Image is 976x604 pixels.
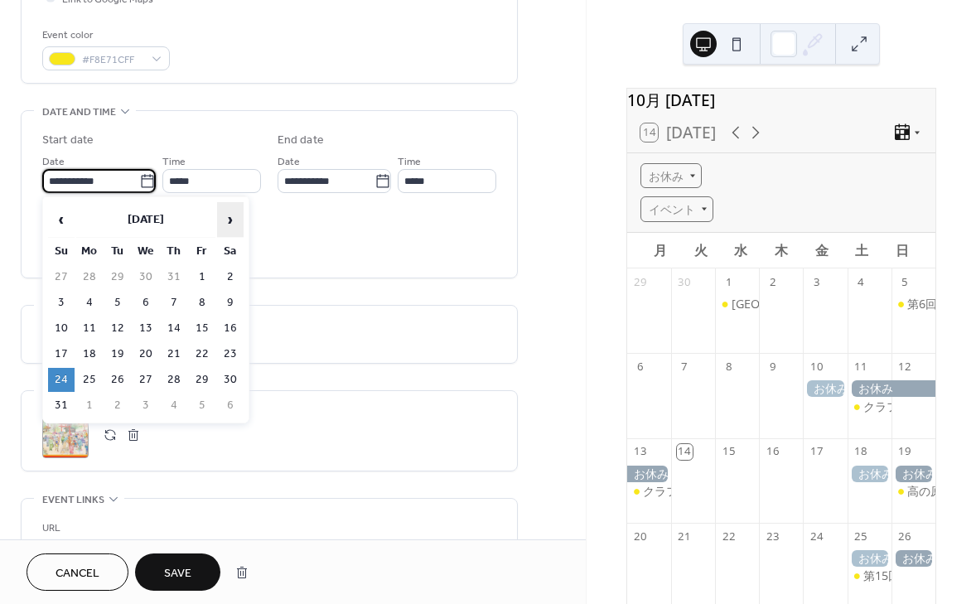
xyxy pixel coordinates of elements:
div: 第15回北山マルシェ [848,568,891,584]
div: お休み [848,550,891,567]
div: 1 [721,274,736,289]
td: 5 [189,394,215,418]
th: We [133,239,159,263]
td: 16 [217,316,244,341]
div: 火 [680,233,721,268]
div: 7 [677,360,692,374]
div: URL [42,519,493,537]
div: 24 [809,529,824,544]
div: 18 [853,444,868,459]
th: Su [48,239,75,263]
div: お休み [891,550,935,567]
div: お休み [891,466,935,482]
div: 第6回東本願寺前マルシェ [891,296,935,312]
div: 17 [809,444,824,459]
td: 3 [133,394,159,418]
div: 25 [853,529,868,544]
th: Sa [217,239,244,263]
td: 1 [189,265,215,289]
th: Fr [189,239,215,263]
div: [GEOGRAPHIC_DATA] [732,296,849,312]
td: 29 [104,265,131,289]
div: 木 [761,233,802,268]
td: 23 [217,342,244,366]
span: › [218,203,243,236]
div: 日 [882,233,922,268]
div: 高の原ミーツ 第30回 [891,483,935,500]
td: 2 [104,394,131,418]
span: Cancel [56,565,99,582]
div: 22 [721,529,736,544]
div: 21 [677,529,692,544]
div: クラフトマルシェin[GEOGRAPHIC_DATA] [643,483,864,500]
div: Event color [42,27,167,44]
td: 15 [189,316,215,341]
div: クラフトマルシェin京都府立植物園 [627,483,671,500]
span: #F8E71CFF [82,51,143,69]
div: 14 [677,444,692,459]
span: ‹ [49,203,74,236]
div: 30 [677,274,692,289]
div: お休み [803,380,847,397]
div: お休み [627,466,671,482]
td: 24 [48,368,75,392]
div: 20 [633,529,648,544]
span: Time [398,153,421,171]
div: End date [278,132,324,149]
div: 6 [633,360,648,374]
div: 土 [842,233,882,268]
div: 平安楽市 [715,296,759,312]
td: 27 [48,265,75,289]
th: Tu [104,239,131,263]
div: 10月 [DATE] [627,89,935,113]
td: 20 [133,342,159,366]
div: 3 [809,274,824,289]
div: 9 [765,360,780,374]
td: 9 [217,291,244,315]
div: お休み [848,380,935,397]
div: 23 [765,529,780,544]
td: 28 [76,265,103,289]
div: Start date [42,132,94,149]
td: 30 [133,265,159,289]
button: Save [135,553,220,591]
td: 4 [76,291,103,315]
div: 10 [809,360,824,374]
td: 1 [76,394,103,418]
td: 31 [161,265,187,289]
td: 5 [104,291,131,315]
div: 2 [765,274,780,289]
td: 12 [104,316,131,341]
span: Save [164,565,191,582]
span: Date [278,153,300,171]
td: 17 [48,342,75,366]
td: 2 [217,265,244,289]
div: 金 [801,233,842,268]
div: 8 [721,360,736,374]
td: 6 [217,394,244,418]
div: 13 [633,444,648,459]
div: 12 [897,360,912,374]
a: Cancel [27,553,128,591]
td: 26 [104,368,131,392]
td: 19 [104,342,131,366]
span: Date [42,153,65,171]
td: 11 [76,316,103,341]
td: 29 [189,368,215,392]
div: お休み [848,466,891,482]
td: 28 [161,368,187,392]
div: ; [42,412,89,458]
div: 29 [633,274,648,289]
div: 月 [640,233,681,268]
td: 6 [133,291,159,315]
th: Th [161,239,187,263]
td: 25 [76,368,103,392]
div: 11 [853,360,868,374]
div: 16 [765,444,780,459]
th: [DATE] [76,202,215,238]
td: 21 [161,342,187,366]
div: 19 [897,444,912,459]
div: 水 [721,233,761,268]
span: Event links [42,491,104,509]
td: 13 [133,316,159,341]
